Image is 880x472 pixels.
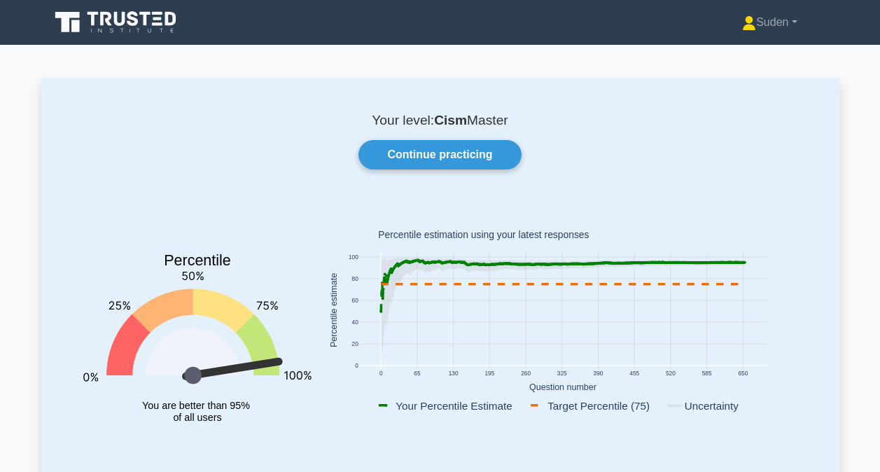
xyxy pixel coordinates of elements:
[348,254,358,261] text: 100
[379,370,382,377] text: 0
[351,275,358,282] text: 80
[378,230,589,241] text: Percentile estimation using your latest responses
[164,252,231,269] text: Percentile
[75,112,806,129] p: Your level: Master
[355,363,358,370] text: 0
[173,412,221,424] tspan: of all users
[738,370,748,377] text: 650
[329,273,339,347] text: Percentile estimate
[358,140,521,169] a: Continue practicing
[557,370,566,377] text: 325
[414,370,421,377] text: 65
[142,400,250,411] tspan: You are better than 95%
[521,370,531,377] text: 260
[434,113,467,127] b: Cism
[484,370,494,377] text: 195
[629,370,639,377] text: 455
[708,8,830,36] a: Suden
[351,297,358,304] text: 60
[701,370,711,377] text: 585
[351,319,358,326] text: 40
[529,382,596,392] text: Question number
[351,341,358,348] text: 20
[593,370,603,377] text: 390
[665,370,675,377] text: 520
[448,370,458,377] text: 130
